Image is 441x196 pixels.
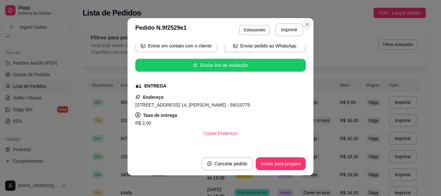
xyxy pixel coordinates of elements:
button: whats-appEntrar em contato com o cliente [135,39,217,52]
span: star [193,63,198,67]
strong: Taxa de entrega [143,113,177,118]
button: Editarpedido [239,25,270,35]
button: Mover para preparo [256,157,306,170]
button: starEnviar link de avaliação [135,59,306,72]
button: Close [302,19,312,30]
button: whats-appEnviar pedido ao WhatsApp [224,39,306,52]
h3: Pedido N. 9f2529e1 [135,23,187,36]
span: dollar [135,112,140,118]
button: Imprimir [275,23,303,36]
div: ENTREGA [144,83,166,89]
span: [STREET_ADDRESS] 14, [PERSON_NAME] - 59010775 [135,102,250,108]
span: close-circle [207,161,212,166]
strong: Endereço [143,95,164,100]
span: whats-app [141,44,145,48]
button: Copiar Endereço [198,127,242,140]
button: close-circleCancelar pedido [201,157,253,170]
span: whats-app [233,44,238,48]
span: pushpin [135,94,140,99]
span: R$ 2,00 [135,120,151,126]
